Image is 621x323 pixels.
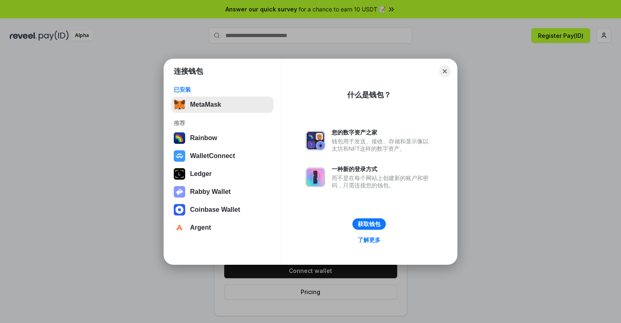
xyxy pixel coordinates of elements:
img: svg+xml,%3Csvg%20xmlns%3D%22http%3A%2F%2Fwww.w3.org%2F2000%2Fsvg%22%20width%3D%2228%22%20height%3... [174,168,185,180]
button: Close [439,66,450,77]
div: Argent [190,224,211,231]
img: svg+xml,%3Csvg%20xmlns%3D%22http%3A%2F%2Fwww.w3.org%2F2000%2Fsvg%22%20fill%3D%22none%22%20viewBox... [174,186,185,198]
img: svg+xml,%3Csvg%20width%3D%2228%22%20height%3D%2228%22%20viewBox%3D%220%200%2028%2028%22%20fill%3D... [174,150,185,162]
img: svg+xml,%3Csvg%20xmlns%3D%22http%3A%2F%2Fwww.w3.org%2F2000%2Fsvg%22%20fill%3D%22none%22%20viewBox... [306,167,325,187]
div: 您的数字资产之家 [332,129,433,136]
div: Ledger [190,170,212,178]
div: 什么是钱包？ [347,90,391,100]
div: Coinbase Wallet [190,206,240,213]
div: WalletConnect [190,152,235,160]
button: Argent [171,220,273,236]
div: 而不是在每个网站上创建新的账户和密码，只需连接您的钱包。 [332,174,433,189]
div: 了解更多 [358,236,380,244]
img: svg+xml,%3Csvg%20xmlns%3D%22http%3A%2F%2Fwww.w3.org%2F2000%2Fsvg%22%20fill%3D%22none%22%20viewBox... [306,131,325,150]
div: 获取钱包 [358,220,380,228]
button: 获取钱包 [352,218,386,230]
div: 推荐 [174,119,271,127]
button: Rainbow [171,130,273,146]
div: 一种新的登录方式 [332,165,433,173]
button: Coinbase Wallet [171,202,273,218]
img: svg+xml,%3Csvg%20fill%3D%22none%22%20height%3D%2233%22%20viewBox%3D%220%200%2035%2033%22%20width%... [174,99,185,110]
button: WalletConnect [171,148,273,164]
img: svg+xml,%3Csvg%20width%3D%2228%22%20height%3D%2228%22%20viewBox%3D%220%200%2028%2028%22%20fill%3D... [174,204,185,215]
a: 了解更多 [353,235,385,245]
button: MetaMask [171,97,273,113]
img: svg+xml,%3Csvg%20width%3D%2228%22%20height%3D%2228%22%20viewBox%3D%220%200%2028%2028%22%20fill%3D... [174,222,185,233]
div: 钱包用于发送、接收、存储和显示像以太坊和NFT这样的数字资产。 [332,138,433,152]
div: MetaMask [190,101,221,108]
h1: 连接钱包 [174,66,203,76]
button: Ledger [171,166,273,182]
button: Rabby Wallet [171,184,273,200]
div: Rainbow [190,134,217,142]
img: svg+xml,%3Csvg%20width%3D%22120%22%20height%3D%22120%22%20viewBox%3D%220%200%20120%20120%22%20fil... [174,132,185,144]
div: Rabby Wallet [190,188,231,196]
div: 已安装 [174,86,271,93]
